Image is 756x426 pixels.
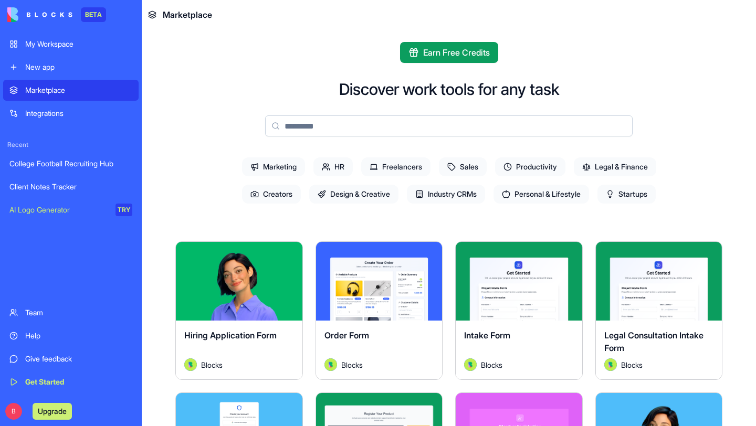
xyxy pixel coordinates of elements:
a: Upgrade [33,406,72,416]
div: New app [25,62,132,72]
img: Avatar [184,358,197,371]
a: Team [3,302,139,323]
a: Help [3,325,139,346]
span: Legal Consultation Intake Form [604,330,703,353]
span: Order Form [324,330,369,340]
span: Blocks [621,359,643,370]
img: logo [7,7,72,22]
a: My Workspace [3,34,139,55]
span: Freelancers [361,157,430,176]
span: Design & Creative [309,185,398,204]
a: Legal Consultation Intake FormAvatarBlocks [595,241,723,380]
a: Marketplace [3,80,139,101]
span: Recent [3,141,139,149]
span: Creators [242,185,301,204]
div: Help [25,331,132,341]
a: Integrations [3,103,139,124]
div: Integrations [25,108,132,119]
div: Get Started [25,377,132,387]
span: Blocks [481,359,502,370]
a: Order FormAvatarBlocks [316,241,443,380]
span: Industry CRMs [407,185,485,204]
a: College Football Recruiting Hub [3,153,139,174]
a: Client Notes Tracker [3,176,139,197]
span: Sales [439,157,487,176]
div: AI Logo Generator [9,205,108,215]
a: Get Started [3,371,139,392]
div: BETA [81,7,106,22]
a: BETA [7,7,106,22]
span: Earn Free Credits [423,46,490,59]
div: College Football Recruiting Hub [9,158,132,169]
div: Marketplace [25,85,132,95]
span: Marketplace [163,8,212,21]
span: Startups [597,185,656,204]
button: Upgrade [33,403,72,420]
span: Blocks [341,359,363,370]
a: AI Logo GeneratorTRY [3,199,139,220]
img: Avatar [464,358,477,371]
img: Avatar [324,358,337,371]
span: Personal & Lifestyle [493,185,589,204]
a: Intake FormAvatarBlocks [455,241,583,380]
a: Hiring Application FormAvatarBlocks [175,241,303,380]
a: New app [3,57,139,78]
img: Avatar [604,358,617,371]
div: My Workspace [25,39,132,49]
h2: Discover work tools for any task [339,80,559,99]
span: Legal & Finance [574,157,656,176]
div: Team [25,307,132,318]
span: Hiring Application Form [184,330,277,340]
div: Give feedback [25,354,132,364]
span: Productivity [495,157,565,176]
div: TRY [115,204,132,216]
span: Marketing [242,157,305,176]
span: Intake Form [464,330,510,340]
span: HR [313,157,353,176]
div: Client Notes Tracker [9,182,132,192]
span: B [5,403,22,420]
button: Earn Free Credits [400,42,498,63]
span: Blocks [201,359,223,370]
a: Give feedback [3,348,139,369]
